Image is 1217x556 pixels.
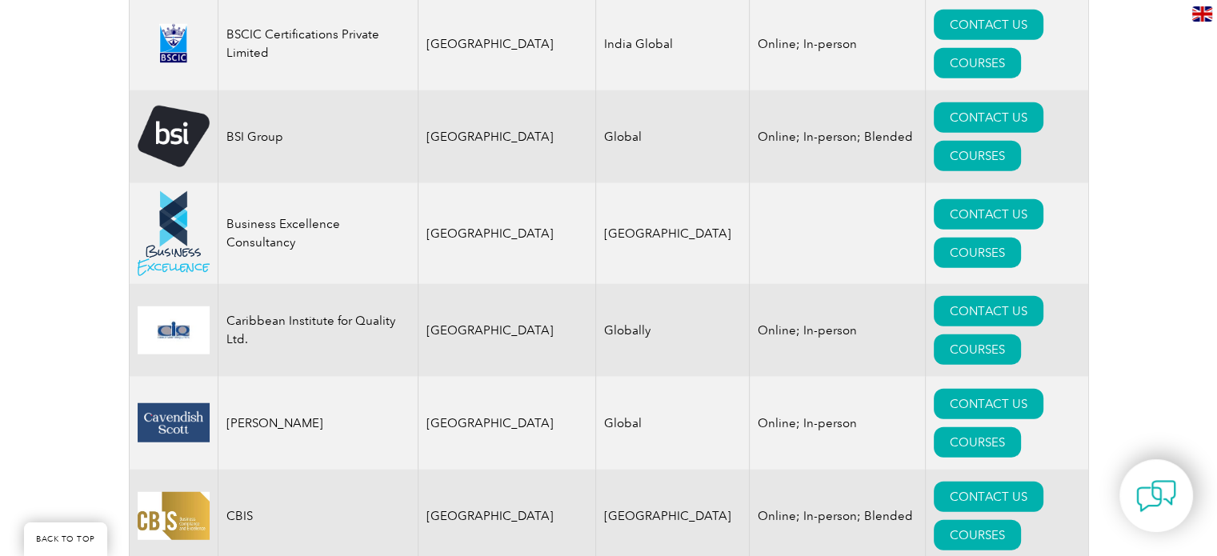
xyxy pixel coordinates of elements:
img: d6ccebca-6c76-ed11-81ab-0022481565fd-logo.jpg [138,306,210,354]
img: 48df379e-2966-eb11-a812-00224814860b-logo.png [138,191,210,276]
img: d624547b-a6e0-e911-a812-000d3a795b83-logo.png [138,24,210,63]
img: 07dbdeaf-5408-eb11-a813-000d3ae11abd-logo.jpg [138,492,210,539]
img: contact-chat.png [1136,476,1176,516]
a: BACK TO TOP [24,522,107,556]
td: Global [596,90,750,183]
td: Global [596,377,750,470]
td: [GEOGRAPHIC_DATA] [418,284,596,377]
a: COURSES [934,141,1021,171]
td: Online; In-person; Blended [750,90,926,183]
td: Online; In-person [750,377,926,470]
a: CONTACT US [934,102,1043,133]
a: COURSES [934,48,1021,78]
td: [GEOGRAPHIC_DATA] [418,90,596,183]
a: CONTACT US [934,10,1043,40]
a: CONTACT US [934,482,1043,512]
a: COURSES [934,520,1021,550]
a: COURSES [934,334,1021,365]
a: COURSES [934,238,1021,268]
td: Caribbean Institute for Quality Ltd. [218,284,418,377]
td: Online; In-person [750,284,926,377]
td: Globally [596,284,750,377]
td: BSI Group [218,90,418,183]
a: COURSES [934,427,1021,458]
td: Business Excellence Consultancy [218,183,418,284]
img: 5f72c78c-dabc-ea11-a814-000d3a79823d-logo.png [138,106,210,167]
img: 58800226-346f-eb11-a812-00224815377e-logo.png [138,403,210,442]
td: [PERSON_NAME] [218,377,418,470]
td: [GEOGRAPHIC_DATA] [596,183,750,284]
a: CONTACT US [934,389,1043,419]
a: CONTACT US [934,296,1043,326]
td: [GEOGRAPHIC_DATA] [418,183,596,284]
td: [GEOGRAPHIC_DATA] [418,377,596,470]
a: CONTACT US [934,199,1043,230]
img: en [1192,6,1212,22]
